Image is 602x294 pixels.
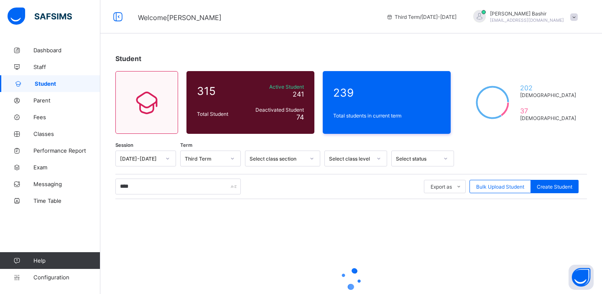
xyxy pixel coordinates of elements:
span: Bulk Upload Student [476,184,524,190]
span: Exam [33,164,100,171]
span: Configuration [33,274,100,281]
span: Term [180,142,192,148]
span: 202 [520,84,576,92]
span: 74 [296,113,304,121]
span: Student [115,54,141,63]
span: Help [33,257,100,264]
span: [EMAIL_ADDRESS][DOMAIN_NAME] [490,18,564,23]
span: [DEMOGRAPHIC_DATA] [520,115,576,121]
img: safsims [8,8,72,25]
span: Session [115,142,133,148]
div: Total Student [195,109,246,119]
div: Select class section [250,156,305,162]
span: Welcome [PERSON_NAME] [138,13,222,22]
span: Parent [33,97,100,104]
span: Create Student [537,184,572,190]
span: Classes [33,130,100,137]
span: 239 [333,86,440,99]
span: Dashboard [33,47,100,54]
span: [DEMOGRAPHIC_DATA] [520,92,576,98]
div: [DATE]-[DATE] [120,156,161,162]
span: Staff [33,64,100,70]
span: Export as [431,184,452,190]
div: Third Term [185,156,225,162]
span: Deactivated Student [248,107,304,113]
span: session/term information [386,14,457,20]
div: Select status [396,156,439,162]
span: Fees [33,114,100,120]
span: Time Table [33,197,100,204]
span: 315 [197,84,244,97]
span: Student [35,80,100,87]
span: [PERSON_NAME] Bashir [490,10,564,17]
span: 241 [293,90,304,98]
div: HamidBashir [465,10,582,24]
button: Open asap [569,265,594,290]
span: Active Student [248,84,304,90]
div: Select class level [329,156,372,162]
span: Messaging [33,181,100,187]
span: 37 [520,107,576,115]
span: Performance Report [33,147,100,154]
span: Total students in current term [333,112,440,119]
